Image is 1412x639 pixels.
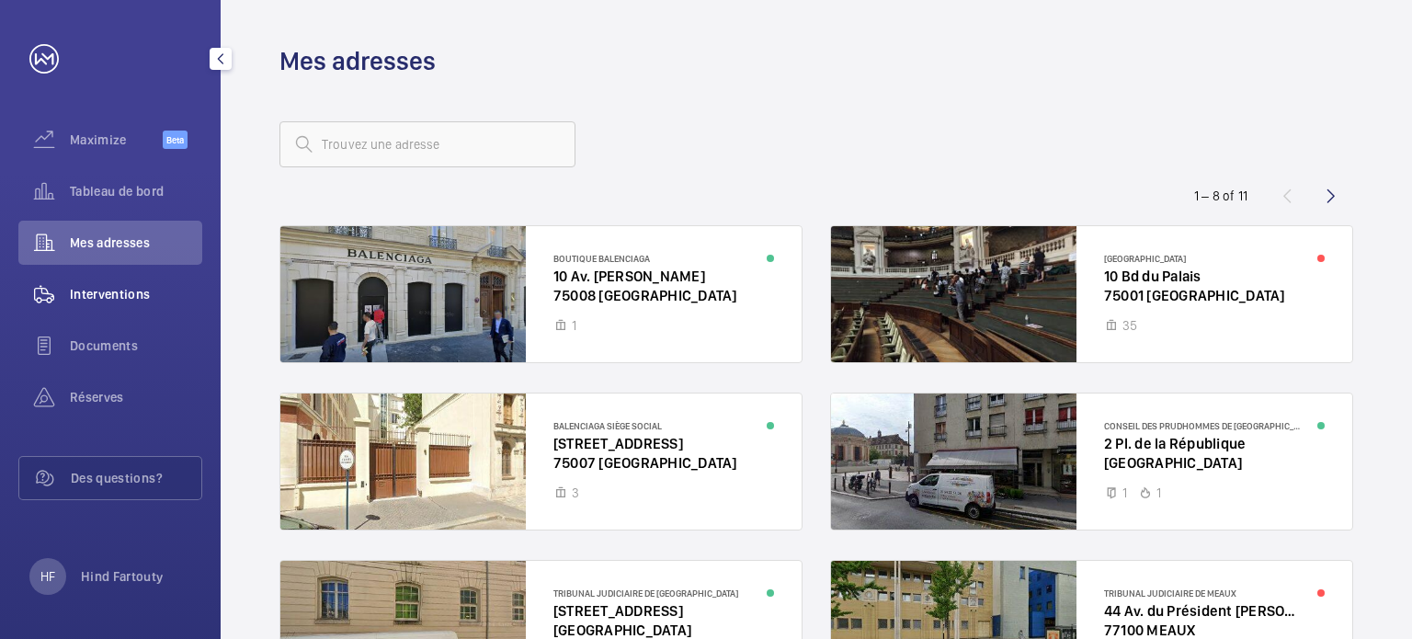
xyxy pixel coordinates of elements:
[1194,187,1247,205] div: 1 – 8 of 11
[81,567,164,586] p: Hind Fartouty
[163,131,188,149] span: Beta
[279,121,575,167] input: Trouvez une adresse
[70,388,202,406] span: Réserves
[70,337,202,355] span: Documents
[70,234,202,252] span: Mes adresses
[279,44,436,78] h1: Mes adresses
[40,567,55,586] p: HF
[70,285,202,303] span: Interventions
[70,131,163,149] span: Maximize
[71,469,201,487] span: Des questions?
[70,182,202,200] span: Tableau de bord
